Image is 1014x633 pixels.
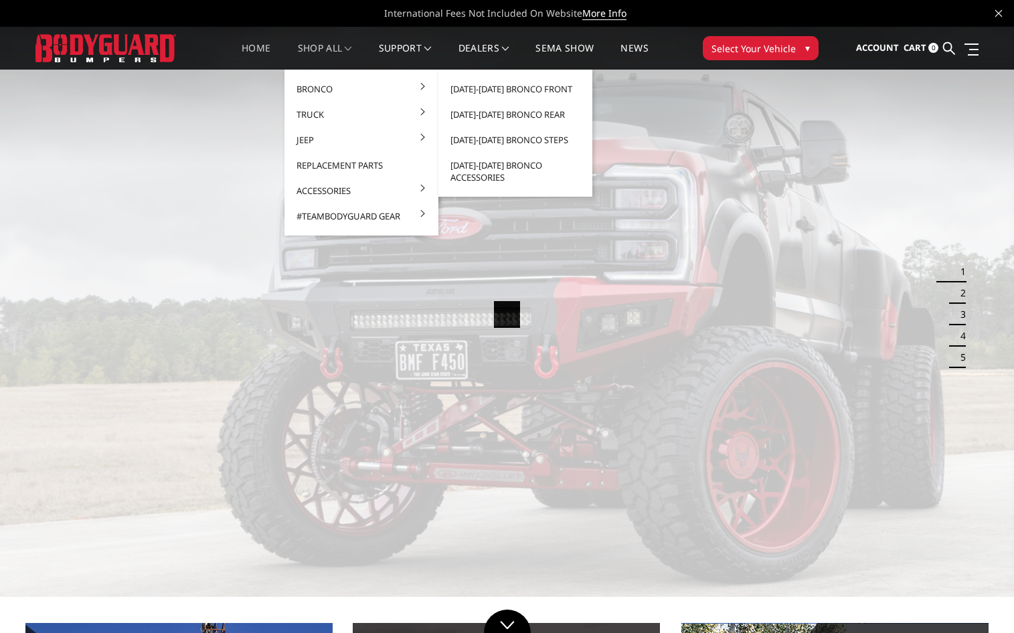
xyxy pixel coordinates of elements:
span: Account [856,41,899,54]
a: SEMA Show [535,43,594,70]
a: Chevrolet [444,102,587,127]
a: [DATE]-[DATE] Bronco Front [444,76,587,102]
a: Truck [290,102,433,127]
button: 4 of 5 [952,325,966,347]
a: #TeamBodyguard Gear [290,203,433,229]
a: shop all [298,43,352,70]
button: Select Your Vehicle [703,36,819,60]
a: Replacement Parts [290,153,433,178]
a: Accessories [290,178,433,203]
button: 3 of 5 [952,304,966,325]
a: Dealers [458,43,509,70]
a: Jeep [290,127,433,153]
a: Home [242,43,270,70]
a: Nissan [444,203,587,229]
a: Account [856,30,899,66]
img: BODYGUARD BUMPERS [35,34,176,62]
a: DBL Designs Trucks [444,254,587,280]
a: Click to Down [484,610,531,633]
button: 2 of 5 [952,282,966,304]
span: Cart [904,41,926,54]
button: 1 of 5 [952,261,966,282]
span: 0 [928,43,938,53]
a: Cart 0 [904,30,938,66]
a: Toyota [444,229,587,254]
span: ▾ [805,41,810,55]
a: News [620,43,648,70]
a: GMC [444,178,587,203]
a: Support [379,43,432,70]
a: Bronco [290,76,433,102]
span: Select Your Vehicle [711,41,796,56]
a: More Info [582,7,626,20]
a: Ram [444,127,587,153]
button: 5 of 5 [952,347,966,368]
a: Ford [444,153,587,178]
